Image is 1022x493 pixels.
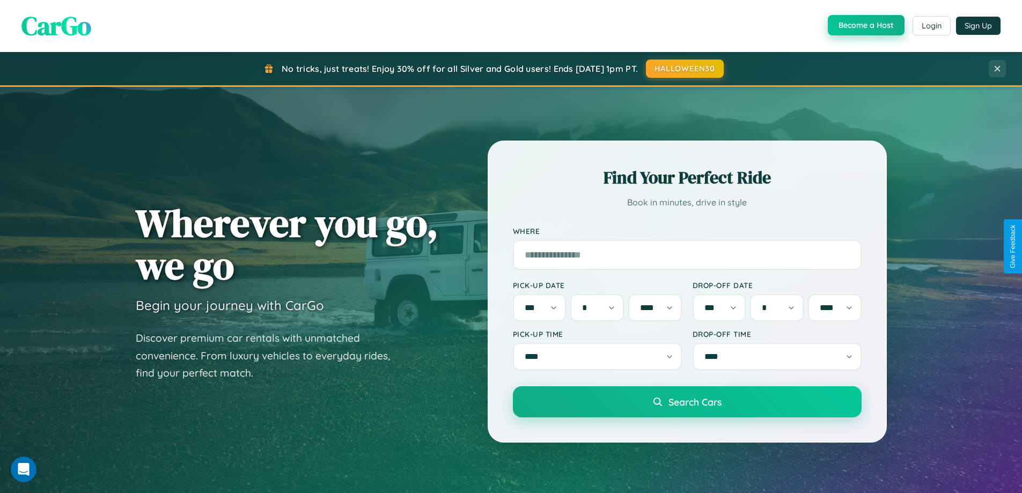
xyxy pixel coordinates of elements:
label: Where [513,226,862,236]
h3: Begin your journey with CarGo [136,297,324,313]
div: Give Feedback [1009,225,1017,268]
span: CarGo [21,8,91,43]
span: Search Cars [668,396,722,408]
span: No tricks, just treats! Enjoy 30% off for all Silver and Gold users! Ends [DATE] 1pm PT. [282,63,638,74]
h1: Wherever you go, we go [136,202,438,286]
p: Book in minutes, drive in style [513,195,862,210]
button: Sign Up [956,17,1001,35]
button: Become a Host [828,15,905,35]
iframe: Intercom live chat [11,457,36,482]
button: Login [913,16,951,35]
button: Search Cars [513,386,862,417]
label: Pick-up Date [513,281,682,290]
button: HALLOWEEN30 [646,60,724,78]
p: Discover premium car rentals with unmatched convenience. From luxury vehicles to everyday rides, ... [136,329,404,382]
h2: Find Your Perfect Ride [513,166,862,189]
label: Drop-off Date [693,281,862,290]
label: Pick-up Time [513,329,682,339]
label: Drop-off Time [693,329,862,339]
